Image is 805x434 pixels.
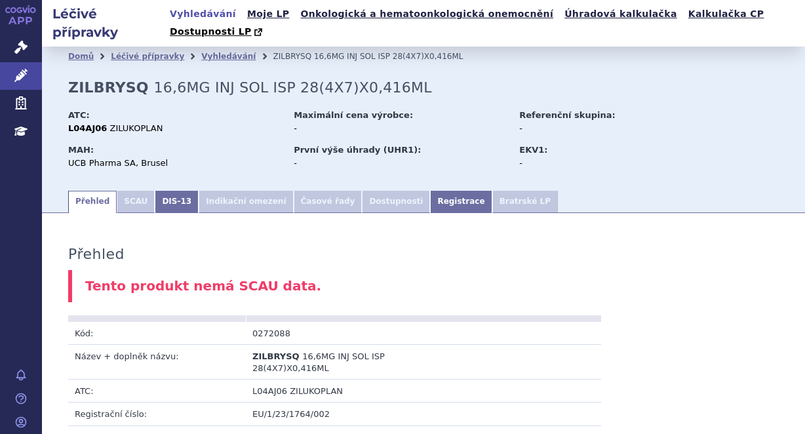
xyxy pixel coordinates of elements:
span: ZILBRYSQ [273,52,311,61]
td: Registrační číslo: [68,403,246,425]
strong: MAH: [68,145,94,155]
td: EU/1/23/1764/002 [246,403,601,425]
span: ZILBRYSQ [252,351,300,361]
a: Moje LP [243,5,293,23]
div: Tento produkt nemá SCAU data. [68,270,779,302]
span: Dostupnosti LP [170,26,252,37]
a: Kalkulačka CP [684,5,768,23]
a: Dostupnosti LP [166,23,269,41]
a: Vyhledávání [166,5,240,23]
span: 16,6MG INJ SOL ISP 28(4X7)X0,416ML [314,52,463,61]
strong: Referenční skupina: [519,110,615,120]
strong: ATC: [68,110,90,120]
strong: ZILBRYSQ [68,79,149,96]
a: DIS-13 [155,191,199,213]
a: Vyhledávání [201,52,256,61]
a: Úhradová kalkulačka [560,5,681,23]
div: - [519,123,667,134]
strong: EKV1: [519,145,547,155]
strong: Maximální cena výrobce: [294,110,413,120]
a: Přehled [68,191,117,213]
span: ZILUKOPLAN [290,386,343,396]
a: Domů [68,52,94,61]
span: 16,6MG INJ SOL ISP 28(4X7)X0,416ML [252,351,385,373]
div: - [294,157,507,169]
a: Léčivé přípravky [111,52,184,61]
td: 0272088 [246,322,423,345]
span: L04AJ06 [252,386,287,396]
h3: Přehled [68,246,125,263]
strong: První výše úhrady (UHR1): [294,145,421,155]
strong: L04AJ06 [68,123,107,133]
td: Kód: [68,322,246,345]
td: Název + doplněk názvu: [68,344,246,379]
span: 16,6MG INJ SOL ISP 28(4X7)X0,416ML [154,79,432,96]
h2: Léčivé přípravky [42,5,166,41]
a: Registrace [430,191,492,213]
div: UCB Pharma SA, Brusel [68,157,281,169]
div: - [294,123,507,134]
a: Onkologická a hematoonkologická onemocnění [297,5,558,23]
span: ZILUKOPLAN [110,123,163,133]
td: ATC: [68,380,246,403]
div: - [519,157,667,169]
